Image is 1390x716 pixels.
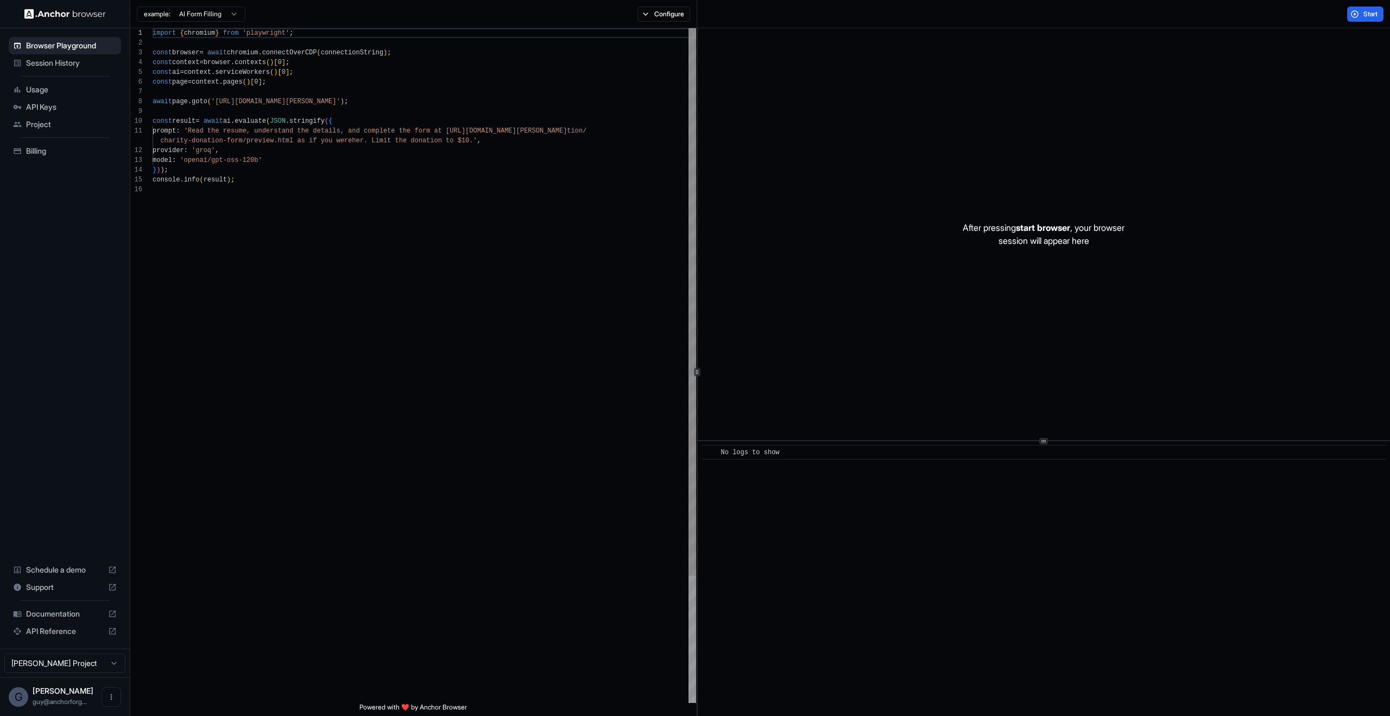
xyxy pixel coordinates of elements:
div: Documentation [9,605,121,623]
span: Start [1363,10,1379,18]
div: 3 [130,48,142,58]
span: guy@anchorforge.io [33,698,87,706]
div: 13 [130,155,142,165]
span: ( [270,68,274,76]
span: 0 [277,59,281,66]
span: . [211,68,215,76]
span: : [176,127,180,135]
span: from [223,29,239,37]
span: serviceWorkers [215,68,270,76]
span: ; [289,68,293,76]
div: G [9,687,28,707]
div: API Keys [9,98,121,116]
span: API Keys [26,102,117,112]
div: 10 [130,116,142,126]
span: ) [160,166,164,174]
div: 6 [130,77,142,87]
span: stringify [289,117,325,125]
span: evaluate [235,117,266,125]
span: Project [26,119,117,130]
span: 0 [282,68,286,76]
div: Billing [9,142,121,160]
span: context [192,78,219,86]
span: const [153,117,172,125]
span: ​ [707,447,713,458]
span: { [180,29,184,37]
span: Powered with ❤️ by Anchor Browser [359,703,467,716]
span: provider [153,147,184,154]
span: ; [165,166,168,174]
span: . [180,176,184,184]
span: await [207,49,227,56]
p: After pressing , your browser session will appear here [963,221,1124,247]
span: const [153,59,172,66]
span: page [172,98,188,105]
span: prompt [153,127,176,135]
span: browser [204,59,231,66]
span: browser [172,49,199,56]
span: Support [26,582,104,593]
span: ; [231,176,235,184]
span: = [195,117,199,125]
span: } [153,166,156,174]
span: . [286,117,289,125]
img: Anchor Logo [24,9,106,19]
div: Session History [9,54,121,72]
span: Guy Ben Simhon [33,686,93,695]
span: = [180,68,184,76]
span: context [172,59,199,66]
div: 16 [130,185,142,194]
span: '[URL][DOMAIN_NAME][PERSON_NAME]' [211,98,340,105]
span: await [153,98,172,105]
button: Open menu [102,687,121,707]
span: Documentation [26,608,104,619]
span: contexts [235,59,266,66]
span: Billing [26,146,117,156]
span: Browser Playground [26,40,117,51]
span: ( [317,49,321,56]
span: Session History [26,58,117,68]
div: 5 [130,67,142,77]
span: ) [156,166,160,174]
span: [ [277,68,281,76]
span: ( [266,117,270,125]
span: ) [227,176,231,184]
span: ( [199,176,203,184]
span: const [153,68,172,76]
div: Support [9,579,121,596]
div: Browser Playground [9,37,121,54]
span: . [231,59,235,66]
button: Configure [637,7,690,22]
span: Schedule a demo [26,564,104,575]
span: 'openai/gpt-oss-120b' [180,156,262,164]
span: her. Limit the donation to $10.' [352,137,477,145]
span: info [184,176,200,184]
span: { [328,117,332,125]
span: No logs to show [721,449,780,456]
div: 11 [130,126,142,136]
span: ( [243,78,247,86]
span: result [204,176,227,184]
span: ; [289,29,293,37]
span: : [172,156,176,164]
span: ] [258,78,262,86]
span: = [199,59,203,66]
span: ai [172,68,180,76]
span: . [219,78,223,86]
span: [ [274,59,277,66]
span: . [231,117,235,125]
span: ; [344,98,348,105]
span: ( [207,98,211,105]
span: ( [266,59,270,66]
span: [ [250,78,254,86]
span: result [172,117,195,125]
span: pages [223,78,243,86]
span: start browser [1016,222,1070,233]
span: chromium [184,29,216,37]
span: JSON [270,117,286,125]
span: connectOverCDP [262,49,317,56]
div: Project [9,116,121,133]
span: ] [282,59,286,66]
span: : [184,147,188,154]
span: console [153,176,180,184]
